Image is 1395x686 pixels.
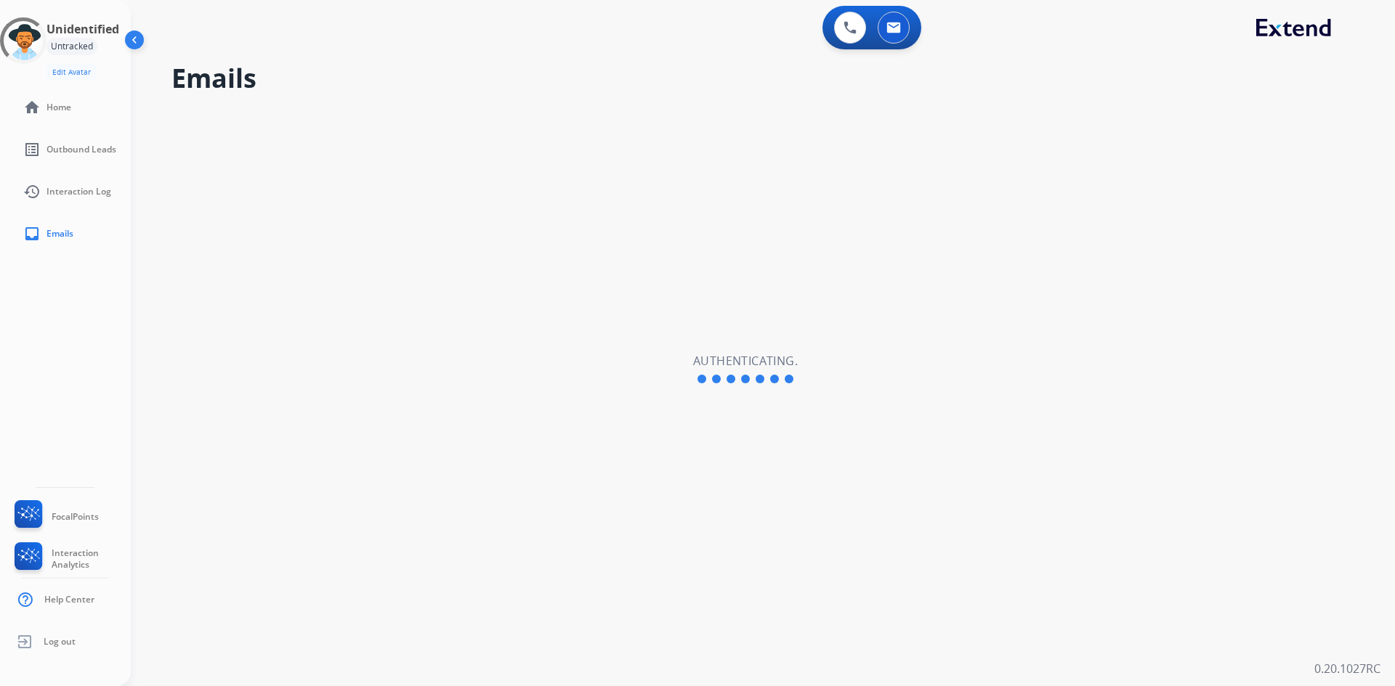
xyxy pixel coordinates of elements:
span: Emails [46,228,73,240]
a: Interaction Analytics [12,542,131,576]
span: Home [46,102,71,113]
a: FocalPoints [12,500,99,534]
mat-icon: list_alt [23,141,41,158]
span: Help Center [44,594,94,605]
mat-icon: home [23,99,41,116]
span: Interaction Analytics [52,547,131,571]
span: Outbound Leads [46,144,116,155]
h2: Authenticating. [693,352,798,369]
h2: Emails [171,64,1360,93]
div: Untracked [46,38,97,55]
span: Interaction Log [46,186,111,197]
mat-icon: inbox [23,225,41,242]
p: 0.20.1027RC [1314,660,1380,677]
button: Edit Avatar [46,64,97,81]
mat-icon: history [23,183,41,200]
h3: Unidentified [46,20,119,38]
span: Log out [44,636,76,648]
span: FocalPoints [52,511,99,523]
